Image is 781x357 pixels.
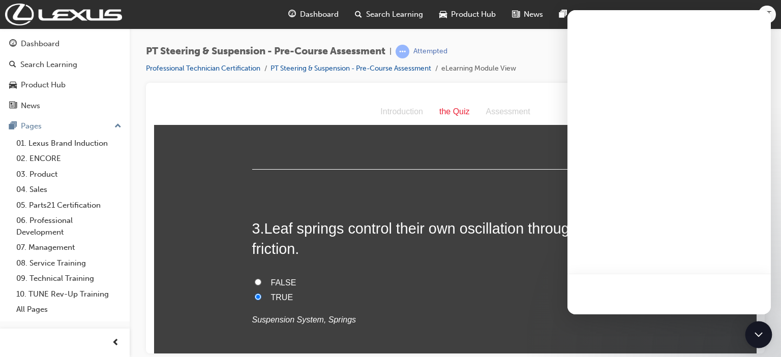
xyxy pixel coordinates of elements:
[101,194,107,201] input: TRUE
[571,9,592,20] span: Pages
[300,9,339,20] span: Dashboard
[355,8,362,21] span: search-icon
[9,60,16,70] span: search-icon
[396,45,409,58] span: learningRecordVerb_ATTEMPT-icon
[21,100,40,112] div: News
[218,6,277,20] div: Introduction
[551,4,600,25] a: pages-iconPages
[524,9,543,20] span: News
[12,271,126,286] a: 09. Technical Training
[12,240,126,255] a: 07. Management
[98,119,505,160] h2: 3 .
[12,151,126,167] a: 02. ENCORE
[146,46,385,57] span: PT Steering & Suspension - Pre-Course Assessment
[21,79,66,91] div: Product Hub
[366,9,423,20] span: Search Learning
[9,122,17,131] span: pages-icon
[9,102,17,111] span: news-icon
[559,8,567,21] span: pages-icon
[101,180,107,186] input: FALSE
[12,286,126,302] a: 10. TUNE Rev-Up Training
[389,46,392,57] span: |
[12,302,126,317] a: All Pages
[4,117,126,136] button: Pages
[347,4,431,25] a: search-iconSearch Learning
[98,121,485,158] span: Leaf springs control their own oscillation through inter-leaf friction.
[439,8,447,21] span: car-icon
[413,47,447,56] div: Attempted
[20,59,77,71] div: Search Learning
[745,321,772,348] div: Open Intercom Messenger
[5,4,122,25] img: Trak
[117,179,142,188] span: FALSE
[98,216,202,225] em: Suspension System, Springs
[4,55,126,74] a: Search Learning
[758,6,776,23] button: ST
[12,213,126,240] a: 06. Professional Development
[4,96,126,115] a: News
[117,194,139,203] span: TRUE
[112,337,119,349] span: prev-icon
[763,9,771,20] span: ST
[9,40,17,49] span: guage-icon
[12,182,126,198] a: 04. Sales
[451,9,496,20] span: Product Hub
[324,6,384,20] div: Assessment
[431,4,504,25] a: car-iconProduct Hub
[146,64,260,73] a: Professional Technician Certification
[512,8,520,21] span: news-icon
[114,120,122,133] span: up-icon
[277,6,324,20] div: the Quiz
[12,136,126,151] a: 01. Lexus Brand Induction
[21,38,59,50] div: Dashboard
[12,198,126,213] a: 05. Parts21 Certification
[280,4,347,25] a: guage-iconDashboard
[288,8,296,21] span: guage-icon
[12,167,126,182] a: 03. Product
[4,76,126,94] a: Product Hub
[12,255,126,271] a: 08. Service Training
[4,35,126,53] a: Dashboard
[441,63,516,75] li: eLearning Module View
[21,120,42,132] div: Pages
[4,33,126,117] button: DashboardSearch LearningProduct HubNews
[9,81,17,90] span: car-icon
[504,4,551,25] a: news-iconNews
[271,64,431,73] a: PT Steering & Suspension - Pre-Course Assessment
